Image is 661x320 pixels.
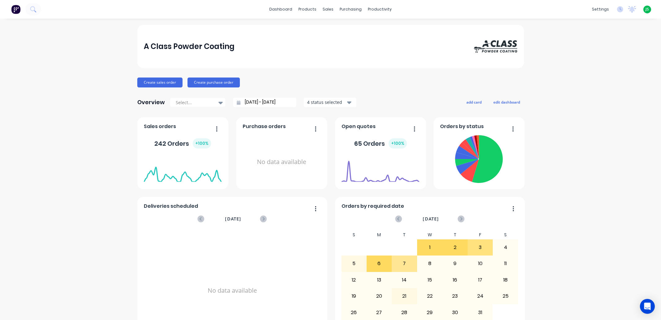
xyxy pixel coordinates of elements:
div: W [417,230,443,239]
div: 15 [417,272,442,288]
div: 14 [392,272,417,288]
div: 19 [342,288,366,304]
span: Purchase orders [243,123,286,130]
span: Orders by status [440,123,484,130]
div: 25 [493,288,518,304]
span: Deliveries scheduled [144,202,198,210]
a: dashboard [266,5,295,14]
div: settings [589,5,612,14]
div: sales [319,5,337,14]
div: 20 [367,288,392,304]
div: T [392,230,417,239]
div: 13 [367,272,392,288]
div: 17 [468,272,493,288]
div: 18 [493,272,518,288]
div: purchasing [337,5,365,14]
button: Create purchase order [187,78,240,87]
div: T [442,230,468,239]
div: 12 [342,272,366,288]
span: JS [646,7,649,12]
div: 8 [417,256,442,271]
div: 5 [342,256,366,271]
div: 27 [367,304,392,320]
img: A Class Powder Coating [474,40,517,53]
button: edit dashboard [489,98,524,106]
div: M [367,230,392,239]
div: 29 [417,304,442,320]
div: 11 [493,256,518,271]
div: S [493,230,518,239]
button: 4 status selected [304,98,356,107]
div: 1 [417,240,442,255]
div: No data available [243,133,320,191]
div: 26 [342,304,366,320]
div: 4 [493,240,518,255]
div: 4 status selected [307,99,346,105]
span: Open quotes [342,123,376,130]
button: add card [462,98,486,106]
div: + 100 % [389,138,407,149]
span: Sales orders [144,123,176,130]
img: Factory [11,5,20,14]
div: 22 [417,288,442,304]
div: 6 [367,256,392,271]
button: Create sales order [137,78,183,87]
div: S [341,230,367,239]
div: F [468,230,493,239]
div: 3 [468,240,493,255]
div: 2 [443,240,467,255]
div: 21 [392,288,417,304]
div: 28 [392,304,417,320]
div: 24 [468,288,493,304]
div: + 100 % [193,138,211,149]
div: Open Intercom Messenger [640,299,655,314]
span: [DATE] [423,216,439,222]
div: 7 [392,256,417,271]
div: 30 [443,304,467,320]
div: products [295,5,319,14]
div: productivity [365,5,395,14]
div: 65 Orders [354,138,407,149]
div: 10 [468,256,493,271]
div: A Class Powder Coating [144,40,235,53]
div: 9 [443,256,467,271]
div: 31 [468,304,493,320]
div: 242 Orders [154,138,211,149]
div: 23 [443,288,467,304]
div: Overview [137,96,165,109]
div: 16 [443,272,467,288]
span: [DATE] [225,216,241,222]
